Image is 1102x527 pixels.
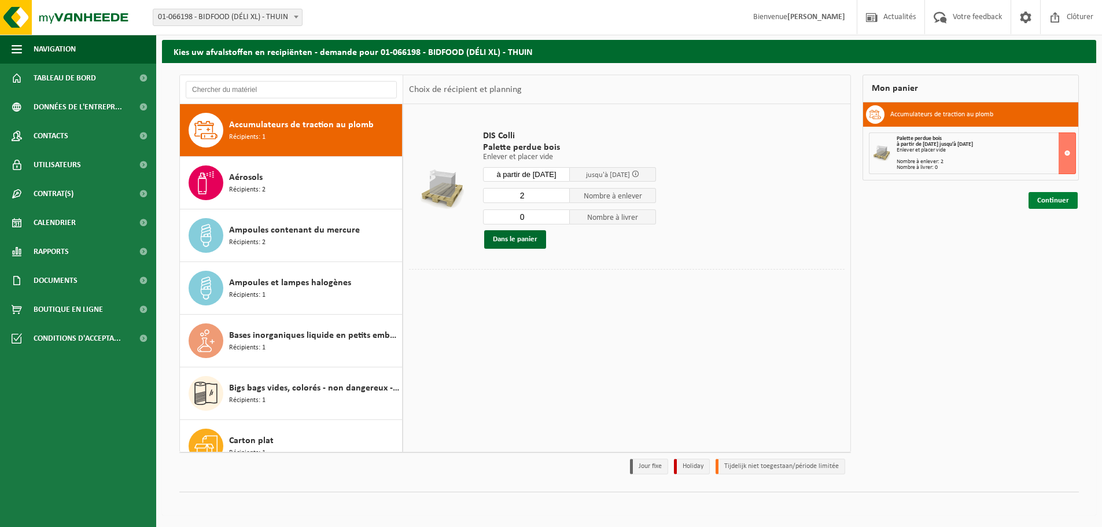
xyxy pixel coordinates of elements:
[153,9,302,25] span: 01-066198 - BIDFOOD (DÉLI XL) - THUIN
[229,223,360,237] span: Ampoules contenant du mercure
[630,459,668,474] li: Jour fixe
[180,104,403,157] button: Accumulateurs de traction au plomb Récipients: 1
[229,381,399,395] span: Bigs bags vides, colorés - non dangereux - en vrac
[787,13,845,21] strong: [PERSON_NAME]
[229,276,351,290] span: Ampoules et lampes halogènes
[586,171,630,179] span: jusqu'à [DATE]
[863,75,1079,102] div: Mon panier
[229,185,266,196] span: Récipients: 2
[897,135,942,142] span: Palette perdue bois
[34,208,76,237] span: Calendrier
[897,165,1075,171] div: Nombre à livrer: 0
[180,157,403,209] button: Aérosols Récipients: 2
[186,81,397,98] input: Chercher du matériel
[34,121,68,150] span: Contacts
[897,141,973,148] strong: à partir de [DATE] jusqu'à [DATE]
[180,209,403,262] button: Ampoules contenant du mercure Récipients: 2
[229,342,266,353] span: Récipients: 1
[890,105,993,124] h3: Accumulateurs de traction au plomb
[1029,192,1078,209] a: Continuer
[229,132,266,143] span: Récipients: 1
[674,459,710,474] li: Holiday
[162,40,1096,62] h2: Kies uw afvalstoffen en recipiënten - demande pour 01-066198 - BIDFOOD (DÉLI XL) - THUIN
[403,75,528,104] div: Choix de récipient et planning
[34,35,76,64] span: Navigation
[34,93,122,121] span: Données de l'entrepr...
[229,290,266,301] span: Récipients: 1
[34,64,96,93] span: Tableau de bord
[34,324,121,353] span: Conditions d'accepta...
[229,448,266,459] span: Récipients: 1
[180,315,403,367] button: Bases inorganiques liquide en petits emballages Récipients: 1
[483,167,570,182] input: Sélectionnez date
[484,230,546,249] button: Dans le panier
[897,159,1075,165] div: Nombre à enlever: 2
[229,237,266,248] span: Récipients: 2
[34,295,103,324] span: Boutique en ligne
[229,171,263,185] span: Aérosols
[180,367,403,420] button: Bigs bags vides, colorés - non dangereux - en vrac Récipients: 1
[34,237,69,266] span: Rapports
[483,153,656,161] p: Enlever et placer vide
[570,188,657,203] span: Nombre à enlever
[570,209,657,224] span: Nombre à livrer
[229,395,266,406] span: Récipients: 1
[229,434,274,448] span: Carton plat
[483,142,656,153] span: Palette perdue bois
[34,266,78,295] span: Documents
[716,459,845,474] li: Tijdelijk niet toegestaan/période limitée
[153,9,303,26] span: 01-066198 - BIDFOOD (DÉLI XL) - THUIN
[229,329,399,342] span: Bases inorganiques liquide en petits emballages
[34,150,81,179] span: Utilisateurs
[180,262,403,315] button: Ampoules et lampes halogènes Récipients: 1
[180,420,403,473] button: Carton plat Récipients: 1
[229,118,374,132] span: Accumulateurs de traction au plomb
[34,179,73,208] span: Contrat(s)
[897,148,1075,153] div: Enlever et placer vide
[483,130,656,142] span: DIS Colli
